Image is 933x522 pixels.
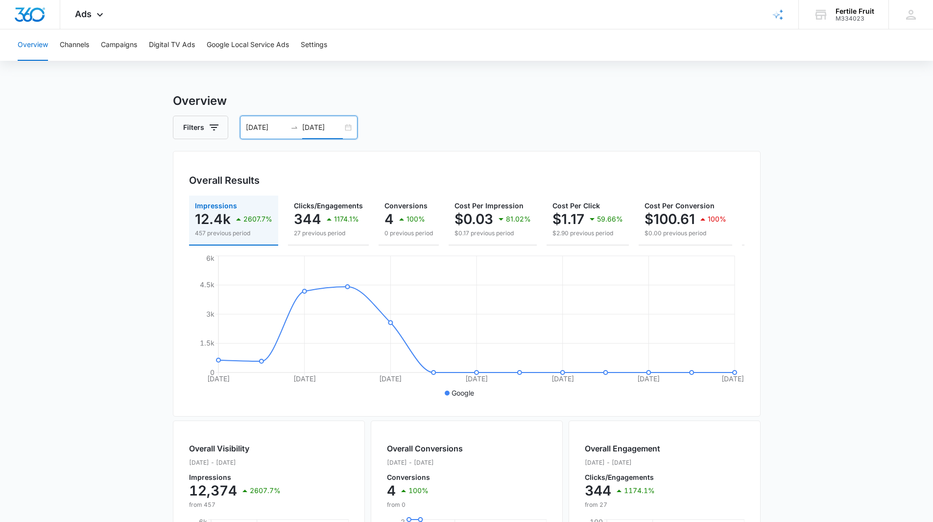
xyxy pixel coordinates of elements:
p: 100% [408,487,429,494]
div: account name [836,7,874,15]
button: Filters [173,116,228,139]
p: $0.03 [455,211,493,227]
input: End date [302,122,343,133]
tspan: [DATE] [721,374,743,383]
p: $0.00 previous period [645,229,726,238]
p: [DATE] - [DATE] [189,458,281,467]
p: 2607.7% [243,216,272,223]
h2: Overall Visibility [189,443,281,454]
p: 457 previous period [195,229,272,238]
div: account id [836,15,874,22]
p: [DATE] - [DATE] [387,458,463,467]
p: 344 [585,483,611,498]
h2: Overall Conversions [387,443,463,454]
span: to [290,124,298,131]
p: from 457 [189,500,281,509]
span: swap-right [290,124,298,131]
h3: Overall Results [189,173,260,188]
p: 12,374 [189,483,237,498]
p: 100% [708,216,726,223]
tspan: [DATE] [379,374,402,383]
tspan: [DATE] [551,374,574,383]
tspan: [DATE] [465,374,488,383]
p: Conversions [387,474,463,481]
button: Digital TV Ads [149,29,195,61]
tspan: [DATE] [293,374,315,383]
p: 344 [294,211,321,227]
p: $100.61 [645,211,695,227]
span: Cost Per Click [552,201,600,210]
p: 4 [387,483,396,498]
span: Ads [75,9,92,19]
p: Google [452,388,474,398]
span: Clicks/Engagements [294,201,363,210]
p: $0.17 previous period [455,229,531,238]
p: 0 previous period [384,229,433,238]
tspan: [DATE] [637,374,660,383]
p: 27 previous period [294,229,363,238]
p: from 0 [387,500,463,509]
button: Overview [18,29,48,61]
button: Campaigns [101,29,137,61]
p: 1174.1% [624,487,655,494]
tspan: 0 [210,368,215,376]
button: Channels [60,29,89,61]
tspan: 3k [206,310,215,318]
tspan: 1.5k [200,339,215,347]
span: Cost Per Conversion [645,201,715,210]
tspan: 4.5k [200,280,215,289]
p: 1174.1% [334,216,359,223]
button: Settings [301,29,327,61]
span: Conversions [384,201,428,210]
p: 4 [384,211,394,227]
p: Impressions [189,474,281,481]
input: Start date [246,122,287,133]
p: from 27 [585,500,660,509]
p: $2.90 previous period [552,229,623,238]
p: 12.4k [195,211,231,227]
span: Cost Per Impression [455,201,524,210]
p: 100% [407,216,425,223]
p: Clicks/Engagements [585,474,660,481]
button: Google Local Service Ads [207,29,289,61]
h3: Overview [173,92,761,110]
p: 2607.7% [250,487,281,494]
p: $1.17 [552,211,584,227]
p: 59.66% [597,216,623,223]
p: 81.02% [506,216,531,223]
span: Impressions [195,201,237,210]
tspan: 6k [206,254,215,262]
tspan: [DATE] [207,374,230,383]
h2: Overall Engagement [585,443,660,454]
p: [DATE] - [DATE] [585,458,660,467]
